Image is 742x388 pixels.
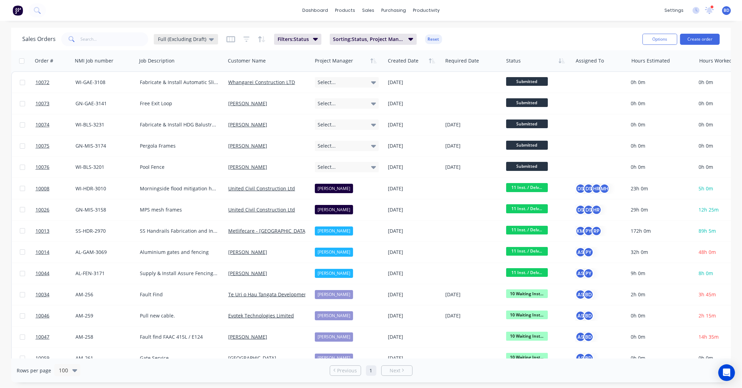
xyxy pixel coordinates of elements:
h1: Sales Orders [22,36,56,42]
span: 10073 [35,100,49,107]
a: 10034 [35,284,75,305]
div: [PERSON_NAME] [315,354,353,363]
div: productivity [409,5,443,16]
div: [DATE] [388,100,440,107]
span: 10072 [35,79,49,86]
div: [DATE] [445,121,501,128]
span: 10 Waiting Inst... [506,289,548,298]
div: [DATE] [388,333,440,340]
div: Order # [35,57,53,64]
span: 0h 0m [699,79,713,85]
div: 32h 0m [631,249,690,256]
button: Options [643,34,677,45]
a: 10044 [35,263,75,284]
button: Sorting:Status, Project Manager, Created Date [330,34,417,45]
div: [DATE] [388,270,440,277]
span: 11 Inst. / Delv... [506,204,548,213]
div: AM-259 [75,312,131,319]
span: Select... [318,79,336,86]
span: 14h 35m [699,333,719,340]
div: 0h 0m [631,312,690,319]
a: 10014 [35,242,75,263]
div: AM-261 [75,355,131,362]
div: WI-BLS-3201 [75,164,131,171]
span: 10 Waiting Inst... [506,311,548,319]
span: Previous [337,367,357,374]
div: Project Manager [315,57,353,64]
div: [DATE] [388,249,440,256]
a: [GEOGRAPHIC_DATA] [228,355,276,361]
div: MH [599,183,610,194]
a: 10059 [35,348,75,369]
button: KMPYRP [575,226,602,236]
ul: Pagination [327,365,415,376]
span: Submitted [506,119,548,128]
span: Select... [318,100,336,107]
div: Hours Estimated [631,57,670,64]
div: 9h 0m [631,270,690,277]
div: PY [583,247,594,257]
span: Submitted [506,162,548,171]
span: 3h 45m [699,291,716,298]
span: 10044 [35,270,49,277]
span: Select... [318,142,336,149]
span: Filters: Status [278,36,309,43]
div: SS Handrails Fabrication and Install [140,228,218,234]
div: MPS mesh frames [140,206,218,213]
span: 12h 25m [699,206,719,213]
span: Select... [318,121,336,128]
button: ASPY [575,268,594,279]
span: BD [724,7,729,14]
div: purchasing [378,5,409,16]
div: DS [583,183,594,194]
span: Submitted [506,141,548,149]
div: Aluminium gates and fencing [140,249,218,256]
div: Customer Name [228,57,266,64]
button: DSDSHR [575,205,602,215]
input: Search... [81,32,149,46]
button: ASPY [575,247,594,257]
div: [DATE] [445,312,501,319]
a: [PERSON_NAME] [228,121,267,128]
div: Fabricate & Install HDG Balustrade [140,121,218,128]
div: PY [583,226,594,236]
div: AL-GAM-3069 [75,249,131,256]
div: BD [583,353,594,363]
div: [PERSON_NAME] [315,311,353,320]
span: 0h 0m [699,100,713,107]
div: [DATE] [388,185,440,192]
div: BD [583,332,594,342]
span: 10047 [35,333,49,340]
span: 48h 0m [699,249,716,255]
button: ASBD [575,311,594,321]
span: 10 Waiting Inst... [506,353,548,362]
div: GN-MIS-3174 [75,142,131,149]
a: 10026 [35,199,75,220]
a: Metlifecare - [GEOGRAPHIC_DATA] [228,228,307,234]
span: 2h 15m [699,312,716,319]
div: AS [575,247,586,257]
a: Page 1 is your current page [366,365,376,376]
span: 10013 [35,228,49,234]
a: [PERSON_NAME] [228,142,267,149]
span: 10046 [35,312,49,319]
a: 10075 [35,135,75,156]
span: Submitted [506,77,548,86]
div: [DATE] [388,206,440,213]
a: [PERSON_NAME] [228,333,267,340]
div: Status [506,57,521,64]
a: Whangarei Construction LTD [228,79,295,85]
div: AL-FEN-3171 [75,270,131,277]
span: 11 Inst. / Delv... [506,226,548,234]
div: products [332,5,359,16]
span: 10034 [35,291,49,298]
a: dashboard [299,5,332,16]
div: Open Intercom Messenger [718,364,735,381]
a: 10073 [35,93,75,114]
div: AS [575,353,586,363]
div: AS [575,332,586,342]
div: Fabricate & Install Automatic Sliding Gate [140,79,218,86]
a: [PERSON_NAME] [228,249,267,255]
div: 0h 0m [631,164,690,171]
div: Gate Service [140,355,218,362]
